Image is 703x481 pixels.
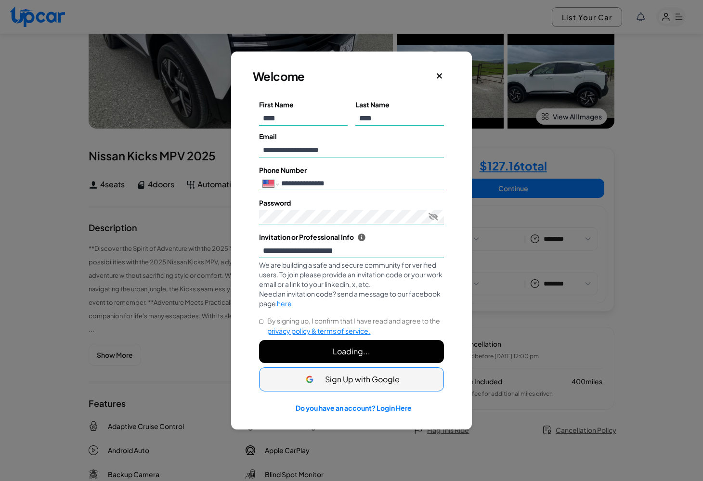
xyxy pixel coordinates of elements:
[296,403,412,412] a: Do you have an account? Login Here
[253,68,412,84] h3: Welcome
[267,326,370,335] span: privacy policy & terms of service.
[259,198,444,208] label: Password
[259,260,444,308] div: We are building a safe and secure community for verified users. To join please provide an invitat...
[259,100,348,110] label: First Name
[259,165,444,175] label: Phone Number
[429,212,438,221] button: Toggle password visibility
[325,374,400,385] span: Sign Up with Google
[259,340,444,363] button: Loading...
[355,100,444,110] label: Last Name
[432,68,447,84] button: Close
[259,232,444,242] label: Invitation or Professional Info
[259,367,444,391] button: Sign Up with Google
[304,374,315,385] img: Google Icon
[277,299,292,308] a: here
[267,316,444,336] label: By signing up, I confirm that I have read and agree to the
[259,131,444,142] label: Email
